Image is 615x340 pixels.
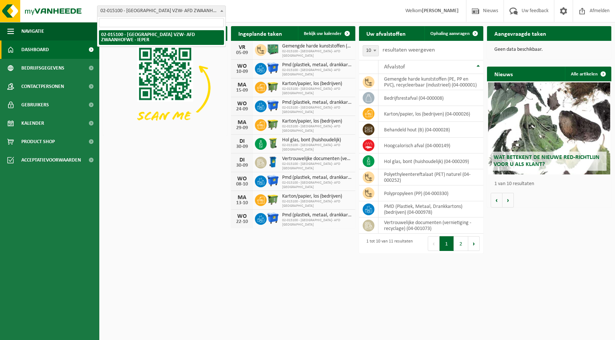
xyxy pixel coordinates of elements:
[99,30,224,45] li: 02-015100 - [GEOGRAPHIC_DATA] VZW- AFD ZWAANHOFWE - IEPER
[304,31,342,36] span: Bekijk uw kalender
[491,193,502,208] button: Vorige
[267,137,279,149] img: WB-0240-HPE-GN-50
[494,181,608,187] p: 1 van 10 resultaten
[21,132,55,151] span: Product Shop
[282,49,352,58] span: 02-015100 - [GEOGRAPHIC_DATA]- AFD [GEOGRAPHIC_DATA]
[282,156,352,162] span: Vertrouwelijke documenten (vernietiging - recyclage)
[231,26,289,40] h2: Ingeplande taken
[235,69,249,74] div: 10-09
[235,88,249,93] div: 15-09
[454,236,468,251] button: 2
[235,213,249,219] div: WO
[428,236,440,251] button: Previous
[282,100,352,106] span: Pmd (plastiek, metaal, drankkartons) (bedrijven)
[21,22,44,40] span: Navigatie
[235,201,249,206] div: 13-10
[363,235,413,252] div: 1 tot 10 van 11 resultaten
[494,47,604,52] p: Geen data beschikbaar.
[282,143,352,152] span: 02-015100 - [GEOGRAPHIC_DATA]- AFD [GEOGRAPHIC_DATA]
[267,62,279,74] img: WB-1100-HPE-BE-01
[487,26,554,40] h2: Aangevraagde taken
[378,185,483,201] td: polypropyleen (PP) (04-000330)
[378,106,483,122] td: karton/papier, los (bedrijven) (04-000026)
[103,41,227,134] img: Download de VHEPlus App
[282,137,352,143] span: Hol glas, bont (huishoudelijk)
[21,114,44,132] span: Kalender
[282,87,352,96] span: 02-015100 - [GEOGRAPHIC_DATA]- AFD [GEOGRAPHIC_DATA]
[383,47,435,53] label: resultaten weergeven
[378,90,483,106] td: bedrijfsrestafval (04-000008)
[378,169,483,185] td: polyethyleentereftalaat (PET) naturel (04-000252)
[468,236,480,251] button: Next
[235,195,249,201] div: MA
[235,219,249,224] div: 22-10
[235,138,249,144] div: DI
[282,81,352,87] span: Karton/papier, los (bedrijven)
[97,6,225,16] span: 02-015100 - WESTLANDIA VZW- AFD ZWAANHOFWE - IEPER
[430,31,470,36] span: Ophaling aanvragen
[235,50,249,56] div: 05-09
[267,212,279,224] img: WB-1100-HPE-BE-01
[235,144,249,149] div: 30-09
[487,67,520,81] h2: Nieuws
[282,43,352,49] span: Gemengde harde kunststoffen (pe, pp en pvc), recycleerbaar (industrieel)
[378,153,483,169] td: hol glas, bont (huishoudelijk) (04-000209)
[282,118,352,124] span: Karton/papier, los (bedrijven)
[378,201,483,217] td: PMD (Plastiek, Metaal, Drankkartons) (bedrijven) (04-000978)
[502,193,514,208] button: Volgende
[282,124,352,133] span: 02-015100 - [GEOGRAPHIC_DATA]- AFD [GEOGRAPHIC_DATA]
[378,138,483,153] td: hoogcalorisch afval (04-000149)
[267,174,279,187] img: WB-1100-HPE-BE-01
[488,82,610,174] a: Wat betekent de nieuwe RED-richtlijn voor u als klant?
[235,125,249,131] div: 29-09
[363,45,379,56] span: 10
[235,45,249,50] div: VR
[267,156,279,168] img: WB-0240-HPE-BE-09
[440,236,454,251] button: 1
[282,106,352,114] span: 02-015100 - [GEOGRAPHIC_DATA]- AFD [GEOGRAPHIC_DATA]
[235,157,249,163] div: DI
[21,40,49,59] span: Dashboard
[282,175,352,181] span: Pmd (plastiek, metaal, drankkartons) (bedrijven)
[384,64,405,70] span: Afvalstof
[282,218,352,227] span: 02-015100 - [GEOGRAPHIC_DATA]- AFD [GEOGRAPHIC_DATA]
[424,26,483,41] a: Ophaling aanvragen
[282,199,352,208] span: 02-015100 - [GEOGRAPHIC_DATA]- AFD [GEOGRAPHIC_DATA]
[235,107,249,112] div: 24-09
[298,26,355,41] a: Bekijk uw kalender
[21,151,81,169] span: Acceptatievoorwaarden
[235,163,249,168] div: 30-09
[267,99,279,112] img: WB-1100-HPE-BE-01
[282,62,352,68] span: Pmd (plastiek, metaal, drankkartons) (bedrijven)
[97,6,226,17] span: 02-015100 - WESTLANDIA VZW- AFD ZWAANHOFWE - IEPER
[378,217,483,234] td: vertrouwelijke documenten (vernietiging - recyclage) (04-001073)
[235,176,249,182] div: WO
[235,120,249,125] div: MA
[21,96,49,114] span: Gebruikers
[378,74,483,90] td: gemengde harde kunststoffen (PE, PP en PVC), recycleerbaar (industrieel) (04-000001)
[267,43,279,56] img: PB-HB-1400-HPE-GN-01
[21,77,64,96] span: Contactpersonen
[422,8,459,14] strong: [PERSON_NAME]
[282,194,352,199] span: Karton/papier, los (bedrijven)
[282,181,352,190] span: 02-015100 - [GEOGRAPHIC_DATA]- AFD [GEOGRAPHIC_DATA]
[282,162,352,171] span: 02-015100 - [GEOGRAPHIC_DATA]- AFD [GEOGRAPHIC_DATA]
[267,193,279,206] img: WB-1100-HPE-GN-50
[359,26,413,40] h2: Uw afvalstoffen
[282,212,352,218] span: Pmd (plastiek, metaal, drankkartons) (bedrijven)
[378,122,483,138] td: behandeld hout (B) (04-000028)
[282,68,352,77] span: 02-015100 - [GEOGRAPHIC_DATA]- AFD [GEOGRAPHIC_DATA]
[21,59,64,77] span: Bedrijfsgegevens
[235,82,249,88] div: MA
[565,67,611,81] a: Alle artikelen
[267,81,279,93] img: WB-1100-HPE-GN-50
[267,118,279,131] img: WB-1100-HPE-GN-50
[235,63,249,69] div: WO
[235,182,249,187] div: 08-10
[235,101,249,107] div: WO
[494,155,600,167] span: Wat betekent de nieuwe RED-richtlijn voor u als klant?
[363,46,378,56] span: 10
